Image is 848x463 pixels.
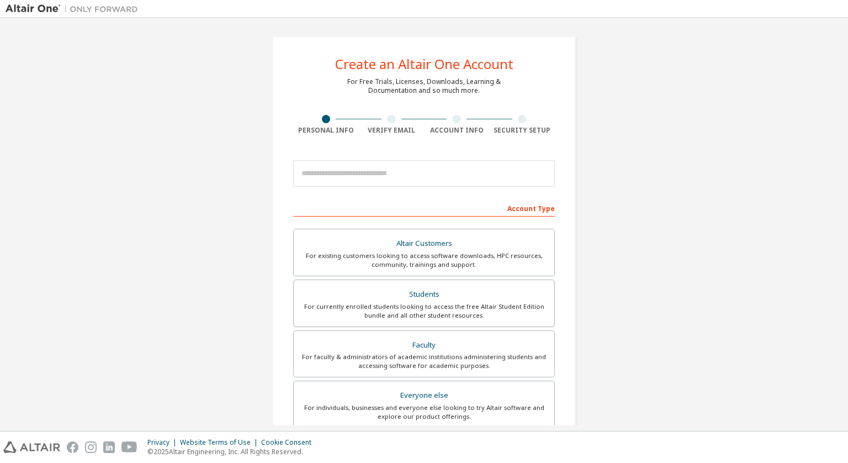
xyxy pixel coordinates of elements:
[300,352,548,370] div: For faculty & administrators of academic institutions administering students and accessing softwa...
[121,441,137,453] img: youtube.svg
[6,3,144,14] img: Altair One
[490,126,555,135] div: Security Setup
[103,441,115,453] img: linkedin.svg
[67,441,78,453] img: facebook.svg
[300,251,548,269] div: For existing customers looking to access software downloads, HPC resources, community, trainings ...
[300,388,548,403] div: Everyone else
[300,236,548,251] div: Altair Customers
[300,403,548,421] div: For individuals, businesses and everyone else looking to try Altair software and explore our prod...
[347,77,501,95] div: For Free Trials, Licenses, Downloads, Learning & Documentation and so much more.
[180,438,261,447] div: Website Terms of Use
[424,126,490,135] div: Account Info
[293,199,555,217] div: Account Type
[3,441,60,453] img: altair_logo.svg
[300,338,548,353] div: Faculty
[147,447,318,456] p: © 2025 Altair Engineering, Inc. All Rights Reserved.
[261,438,318,447] div: Cookie Consent
[293,126,359,135] div: Personal Info
[300,302,548,320] div: For currently enrolled students looking to access the free Altair Student Edition bundle and all ...
[359,126,425,135] div: Verify Email
[147,438,180,447] div: Privacy
[300,287,548,302] div: Students
[335,57,513,71] div: Create an Altair One Account
[85,441,97,453] img: instagram.svg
